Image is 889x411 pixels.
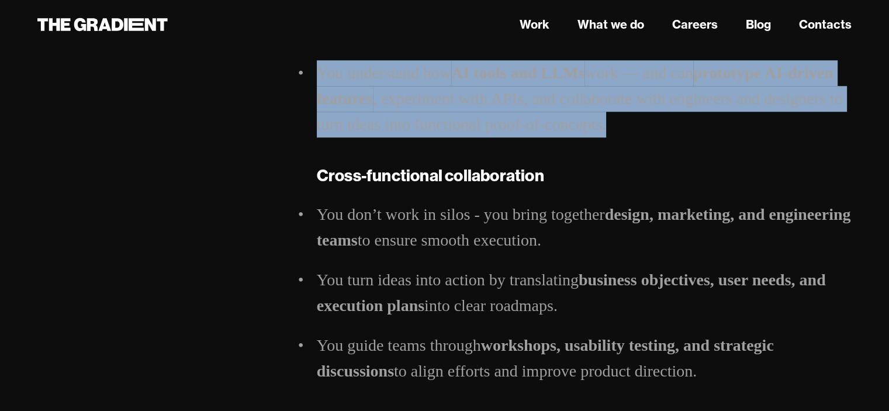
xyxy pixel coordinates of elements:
[317,333,852,384] li: You guide teams through to align efforts and improve product direction.
[799,16,852,33] a: Contacts
[317,271,826,315] strong: business objectives, user needs, and execution plans
[577,16,644,33] a: What we do
[317,64,833,108] strong: prototype AI-driven features
[746,16,771,33] a: Blog
[672,16,718,33] a: Careers
[317,267,852,319] li: You turn ideas into action by translating into clear roadmaps.
[317,165,544,185] strong: Cross-functional collaboration
[317,202,852,253] li: You don’t work in silos - you bring together to ensure smooth execution.
[451,64,584,82] strong: AI tools and LLMs
[317,205,851,249] strong: design, marketing, and engineering teams
[317,60,852,137] li: You understand how work — and can , experiment with APIs, and collaborate with engineers and desi...
[520,16,549,33] a: Work
[317,336,774,380] strong: workshops, usability testing, and strategic discussions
